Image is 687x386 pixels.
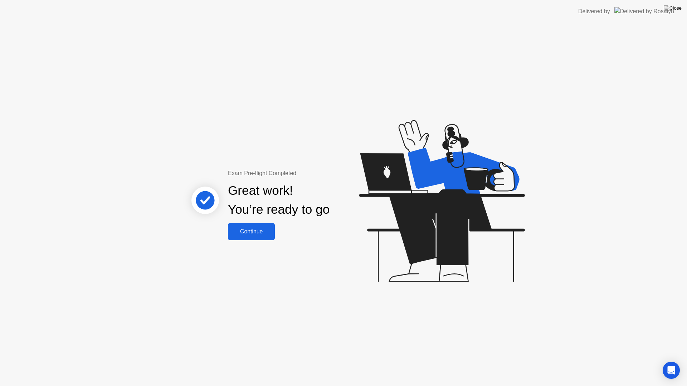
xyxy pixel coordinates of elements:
div: Delivered by [578,7,610,16]
button: Continue [228,223,275,240]
div: Continue [230,228,273,235]
img: Close [664,5,682,11]
div: Great work! You’re ready to go [228,181,330,219]
div: Exam Pre-flight Completed [228,169,376,178]
div: Open Intercom Messenger [663,362,680,379]
img: Delivered by Rosalyn [614,7,674,15]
